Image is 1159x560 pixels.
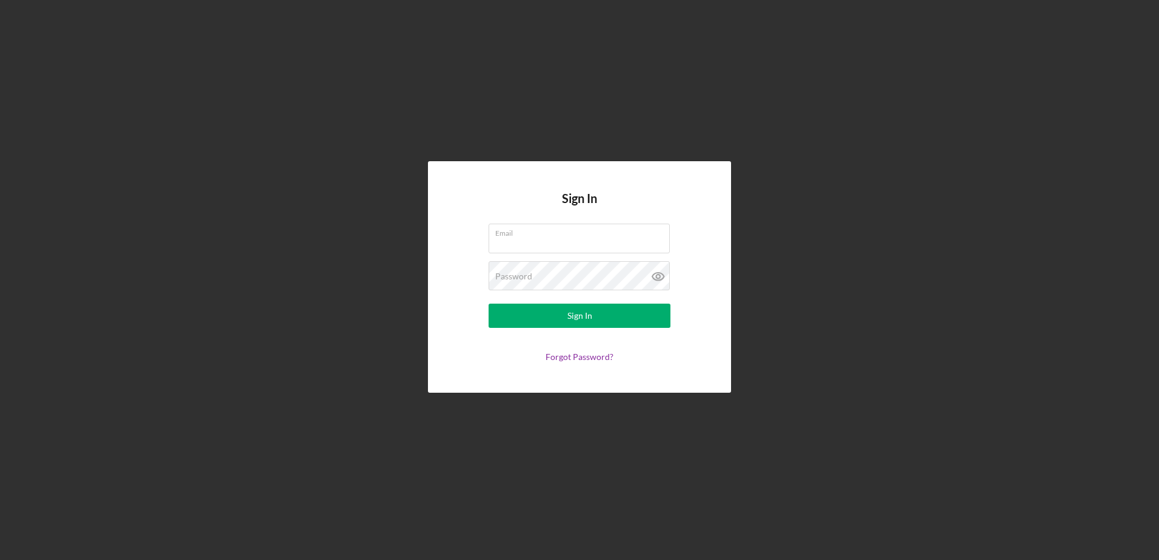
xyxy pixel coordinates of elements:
label: Password [495,272,532,281]
label: Email [495,224,670,238]
button: Sign In [489,304,670,328]
a: Forgot Password? [546,352,613,362]
h4: Sign In [562,192,597,224]
div: Sign In [567,304,592,328]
